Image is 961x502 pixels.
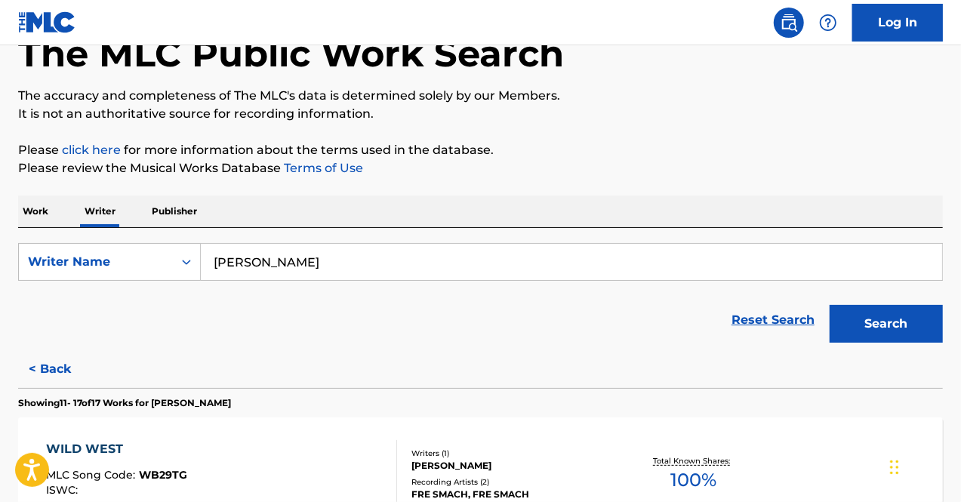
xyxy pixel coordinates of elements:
h1: The MLC Public Work Search [18,31,564,76]
a: Log In [852,4,943,42]
span: ISWC : [46,483,82,497]
p: It is not an authoritative source for recording information. [18,105,943,123]
button: < Back [18,350,109,388]
a: click here [62,143,121,157]
img: MLC Logo [18,11,76,33]
a: Reset Search [724,303,822,337]
p: The accuracy and completeness of The MLC's data is determined solely by our Members. [18,87,943,105]
div: Recording Artists ( 2 ) [411,476,617,488]
p: Writer [80,196,120,227]
img: help [819,14,837,32]
div: Drag [890,445,899,490]
p: Showing 11 - 17 of 17 Works for [PERSON_NAME] [18,396,231,410]
form: Search Form [18,243,943,350]
div: FRE SMACH, FRE SMACH [411,488,617,501]
p: Work [18,196,53,227]
p: Please review the Musical Works Database [18,159,943,177]
div: [PERSON_NAME] [411,459,617,473]
p: Total Known Shares: [654,455,735,467]
span: 100 % [671,467,717,494]
p: Please for more information about the terms used in the database. [18,141,943,159]
button: Search [830,305,943,343]
div: Help [813,8,843,38]
a: Public Search [774,8,804,38]
span: MLC Song Code : [46,468,139,482]
img: search [780,14,798,32]
div: Writers ( 1 ) [411,448,617,459]
div: Writer Name [28,253,164,271]
iframe: Chat Widget [886,430,961,502]
span: WB29TG [139,468,187,482]
a: Terms of Use [281,161,363,175]
p: Publisher [147,196,202,227]
div: WILD WEST [46,440,187,458]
